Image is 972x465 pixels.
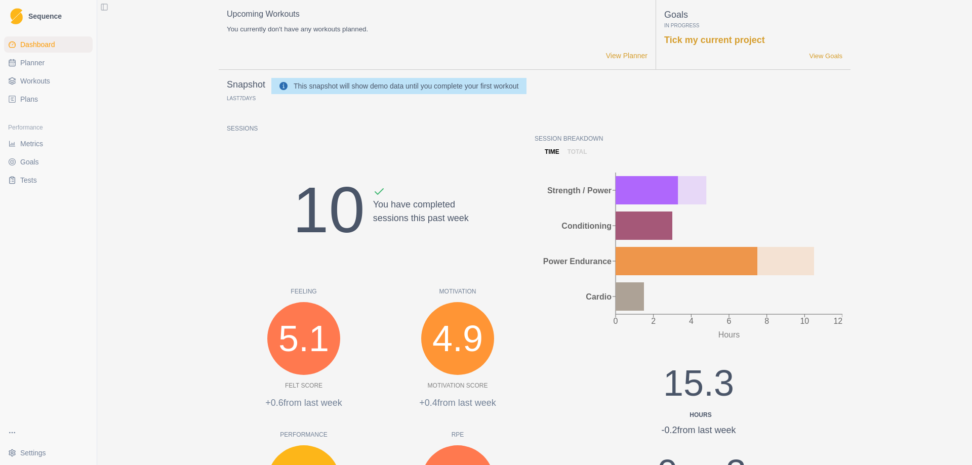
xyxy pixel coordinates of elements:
[634,410,767,419] div: Hours
[543,257,612,266] tspan: Power Endurance
[381,430,535,439] p: RPE
[4,4,93,28] a: LogoSequence
[809,51,842,61] a: View Goals
[10,8,23,25] img: Logo
[373,186,469,259] div: You have completed sessions this past week
[227,24,647,34] p: You currently don't have any workouts planned.
[545,147,559,156] p: time
[20,94,38,104] span: Plans
[294,80,518,92] div: This snapshot will show demo data until you complete your first workout
[227,287,381,296] p: Feeling
[535,134,842,143] p: Session Breakdown
[381,396,535,410] p: +0.4 from last week
[227,96,256,101] p: Last Days
[227,78,265,92] p: Snapshot
[20,175,37,185] span: Tests
[20,157,39,167] span: Goals
[568,147,587,156] p: total
[4,119,93,136] div: Performance
[630,356,767,419] div: 15.3
[293,161,364,259] div: 10
[630,424,767,437] div: -0.2 from last week
[381,287,535,296] p: Motivation
[227,396,381,410] p: +0.6 from last week
[727,317,732,325] tspan: 6
[561,222,612,230] tspan: Conditioning
[586,292,612,301] tspan: Cardio
[20,58,45,68] span: Planner
[4,91,93,107] a: Plans
[4,445,93,461] button: Settings
[651,317,656,325] tspan: 2
[764,317,769,325] tspan: 8
[664,8,842,22] p: Goals
[20,76,50,86] span: Workouts
[20,139,43,149] span: Metrics
[20,39,55,50] span: Dashboard
[614,317,618,325] tspan: 0
[606,51,647,61] a: View Planner
[800,317,809,325] tspan: 10
[239,96,242,101] span: 7
[718,330,740,339] tspan: Hours
[432,311,483,366] span: 4.9
[4,172,93,188] a: Tests
[28,13,62,20] span: Sequence
[227,124,535,133] p: Sessions
[4,55,93,71] a: Planner
[4,73,93,89] a: Workouts
[4,36,93,53] a: Dashboard
[227,8,647,20] p: Upcoming Workouts
[547,186,612,195] tspan: Strength / Power
[428,381,488,390] p: Motivation Score
[285,381,322,390] p: Felt Score
[227,430,381,439] p: Performance
[278,311,329,366] span: 5.1
[833,317,842,325] tspan: 12
[4,154,93,170] a: Goals
[664,35,765,45] a: Tick my current project
[664,22,842,29] p: In Progress
[689,317,694,325] tspan: 4
[4,136,93,152] a: Metrics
